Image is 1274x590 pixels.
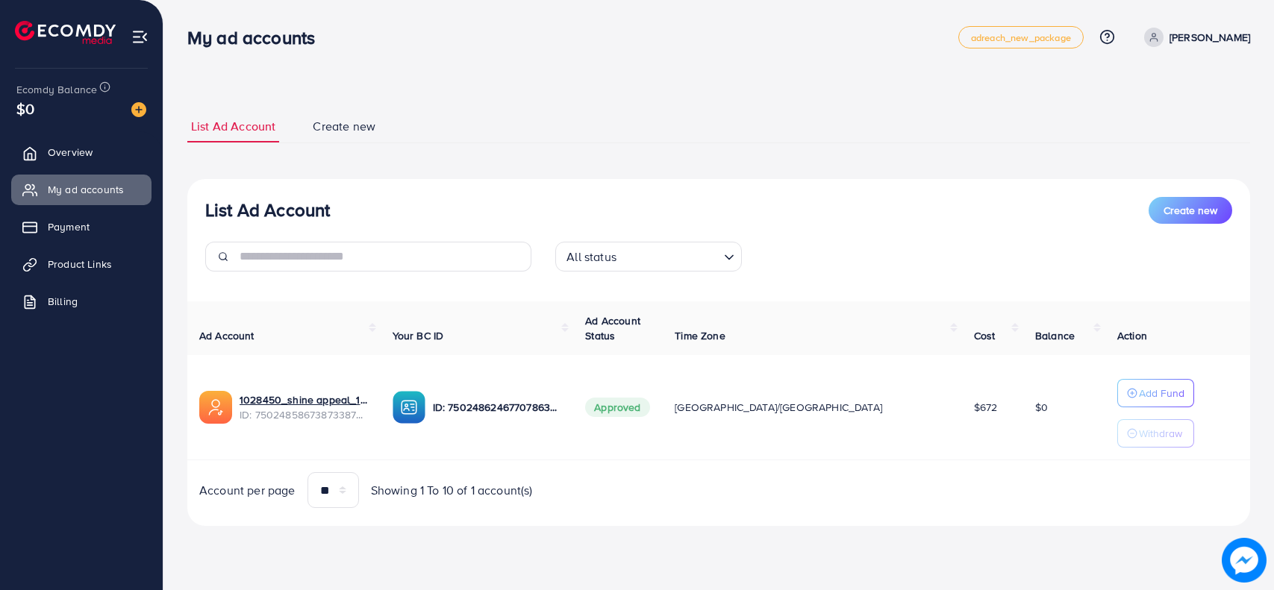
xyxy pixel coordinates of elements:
[1035,400,1048,415] span: $0
[48,294,78,309] span: Billing
[585,398,649,417] span: Approved
[205,199,330,221] h3: List Ad Account
[1149,197,1232,224] button: Create new
[971,33,1071,43] span: adreach_new_package
[131,28,149,45] img: menu
[240,407,369,422] span: ID: 7502485867387338759
[199,391,232,424] img: ic-ads-acc.e4c84228.svg
[48,182,124,197] span: My ad accounts
[240,392,369,407] a: 1028450_shine appeal_1746808772166
[675,328,725,343] span: Time Zone
[187,27,327,48] h3: My ad accounts
[11,137,152,167] a: Overview
[1139,424,1182,442] p: Withdraw
[11,212,152,242] a: Payment
[1035,328,1075,343] span: Balance
[563,246,619,268] span: All status
[16,98,34,119] span: $0
[240,392,369,423] div: <span class='underline'>1028450_shine appeal_1746808772166</span></br>7502485867387338759
[555,242,742,272] div: Search for option
[11,175,152,204] a: My ad accounts
[16,82,97,97] span: Ecomdy Balance
[11,249,152,279] a: Product Links
[1222,538,1267,583] img: image
[585,313,640,343] span: Ad Account Status
[199,482,296,499] span: Account per page
[1164,203,1217,218] span: Create new
[15,21,116,44] img: logo
[1117,328,1147,343] span: Action
[393,391,425,424] img: ic-ba-acc.ded83a64.svg
[974,328,996,343] span: Cost
[1170,28,1250,46] p: [PERSON_NAME]
[1117,419,1194,448] button: Withdraw
[313,118,375,135] span: Create new
[11,286,152,316] a: Billing
[48,145,93,160] span: Overview
[974,400,998,415] span: $672
[131,102,146,117] img: image
[675,400,882,415] span: [GEOGRAPHIC_DATA]/[GEOGRAPHIC_DATA]
[199,328,255,343] span: Ad Account
[1117,379,1194,407] button: Add Fund
[1138,28,1250,47] a: [PERSON_NAME]
[1139,384,1184,402] p: Add Fund
[371,482,533,499] span: Showing 1 To 10 of 1 account(s)
[48,219,90,234] span: Payment
[48,257,112,272] span: Product Links
[433,398,562,416] p: ID: 7502486246770786320
[191,118,275,135] span: List Ad Account
[958,26,1084,48] a: adreach_new_package
[393,328,444,343] span: Your BC ID
[621,243,718,268] input: Search for option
